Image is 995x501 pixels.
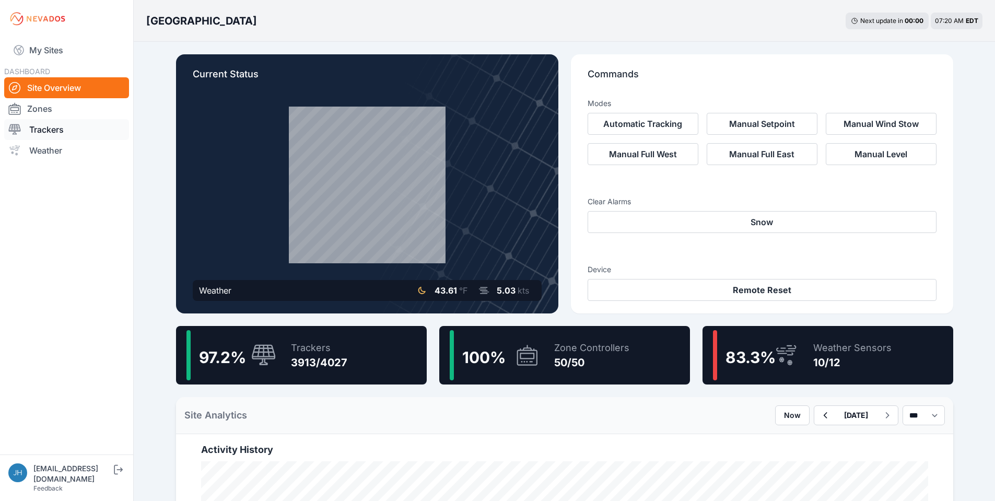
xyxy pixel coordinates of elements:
[905,17,923,25] div: 00 : 00
[4,67,50,76] span: DASHBOARD
[435,285,457,296] span: 43.61
[146,7,257,34] nav: Breadcrumb
[176,326,427,385] a: 97.2%Trackers3913/4027
[459,285,467,296] span: °F
[33,484,63,492] a: Feedback
[826,143,937,165] button: Manual Level
[813,355,892,370] div: 10/12
[554,355,629,370] div: 50/50
[813,341,892,355] div: Weather Sensors
[518,285,529,296] span: kts
[439,326,690,385] a: 100%Zone Controllers50/50
[836,406,876,425] button: [DATE]
[588,279,937,301] button: Remote Reset
[703,326,953,385] a: 83.3%Weather Sensors10/12
[33,463,112,484] div: [EMAIL_ADDRESS][DOMAIN_NAME]
[588,211,937,233] button: Snow
[588,143,698,165] button: Manual Full West
[291,341,347,355] div: Trackers
[4,77,129,98] a: Site Overview
[8,10,67,27] img: Nevados
[199,348,246,367] span: 97.2 %
[826,113,937,135] button: Manual Wind Stow
[8,463,27,482] img: jhaberkorn@invenergy.com
[707,113,817,135] button: Manual Setpoint
[725,348,776,367] span: 83.3 %
[291,355,347,370] div: 3913/4027
[146,14,257,28] h3: [GEOGRAPHIC_DATA]
[201,442,928,457] h2: Activity History
[775,405,810,425] button: Now
[588,196,937,207] h3: Clear Alarms
[4,98,129,119] a: Zones
[4,38,129,63] a: My Sites
[860,17,903,25] span: Next update in
[588,113,698,135] button: Automatic Tracking
[199,284,231,297] div: Weather
[497,285,516,296] span: 5.03
[588,98,611,109] h3: Modes
[184,408,247,423] h2: Site Analytics
[554,341,629,355] div: Zone Controllers
[4,140,129,161] a: Weather
[462,348,506,367] span: 100 %
[4,119,129,140] a: Trackers
[935,17,964,25] span: 07:20 AM
[588,67,937,90] p: Commands
[966,17,978,25] span: EDT
[707,143,817,165] button: Manual Full East
[193,67,542,90] p: Current Status
[588,264,937,275] h3: Device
